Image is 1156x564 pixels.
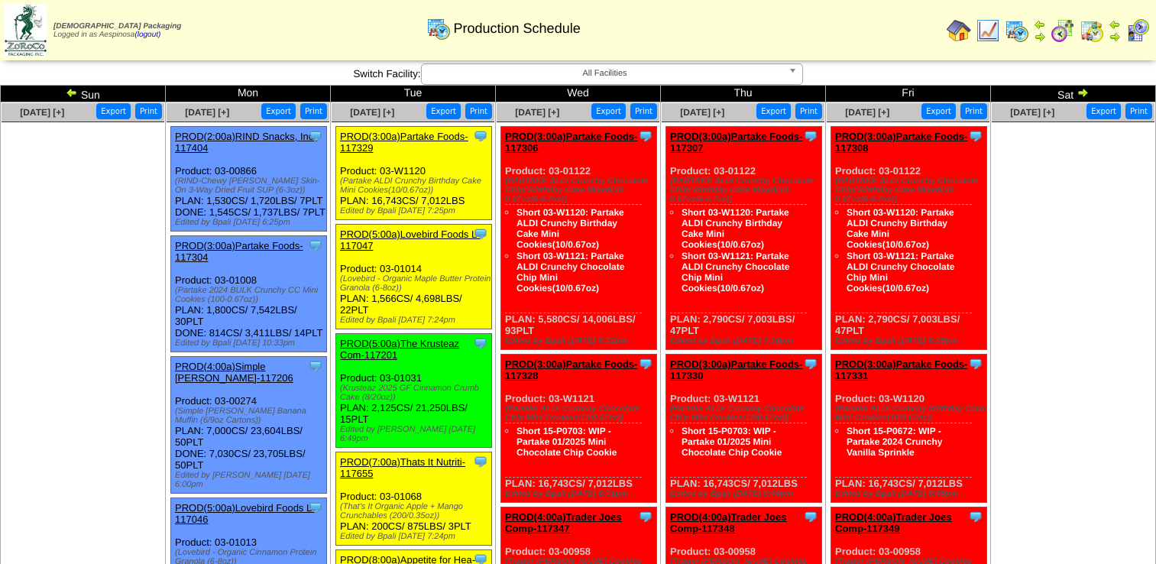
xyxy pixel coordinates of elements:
[1,86,166,102] td: Sun
[171,357,327,494] div: Product: 03-00274 PLAN: 7,000CS / 23,604LBS / 50PLT DONE: 7,030CS / 23,705LBS / 50PLT
[175,218,326,227] div: Edited by Bpali [DATE] 6:25pm
[515,107,559,118] a: [DATE] [+]
[670,511,786,534] a: PROD(4:00a)Trader Joes Comp-117348
[505,511,621,534] a: PROD(4:00a)Trader Joes Comp-117347
[175,177,326,195] div: (RIND-Chewy [PERSON_NAME] Skin-On 3-Way Dried Fruit SUP (6-3oz))
[5,5,47,56] img: zoroco-logo-small.webp
[336,127,492,220] div: Product: 03-W1120 PLAN: 16,743CS / 7,012LBS
[835,336,986,345] div: Edited by Bpali [DATE] 6:25pm
[638,356,653,371] img: Tooltip
[340,384,491,402] div: (Krusteaz 2025 GF Cinnamon Crumb Cake (8/20oz))
[465,103,492,119] button: Print
[991,86,1156,102] td: Sat
[670,358,802,381] a: PROD(3:00a)Partake Foods-117330
[516,251,624,293] a: Short 03-W1121: Partake ALDI Crunchy Chocolate Chip Mini Cookies(10/0.67oz)
[847,207,954,250] a: Short 03-W1120: Partake ALDI Crunchy Birthday Cake Mini Cookies(10/0.67oz)
[331,86,496,102] td: Tue
[682,426,782,458] a: Short 15-P0703: WIP - Partake 01/2025 Mini Chocolate Chip Cookie
[831,127,987,350] div: Product: 03-01122 PLAN: 2,790CS / 7,003LBS / 47PLT
[968,356,983,371] img: Tooltip
[1086,103,1121,119] button: Export
[428,64,782,83] span: All Facilities
[501,127,657,350] div: Product: 03-01122 PLAN: 5,580CS / 14,006LBS / 93PLT
[835,404,986,423] div: (Partake ALDI Crunchy Birthday Cake Mini Cookies(10/0.67oz))
[175,407,326,425] div: (Simple [PERSON_NAME] Banana Muffin (6/9oz Cartons))
[947,18,971,43] img: home.gif
[308,238,323,253] img: Tooltip
[340,206,491,216] div: Edited by Bpali [DATE] 7:25pm
[666,127,822,350] div: Product: 03-01122 PLAN: 2,790CS / 7,003LBS / 47PLT
[803,509,818,524] img: Tooltip
[670,336,821,345] div: Edited by Bpali [DATE] 7:16pm
[171,127,327,232] div: Product: 03-00866 PLAN: 1,530CS / 1,720LBS / 7PLT DONE: 1,545CS / 1,737LBS / 7PLT
[516,426,617,458] a: Short 15-P0703: WIP - Partake 01/2025 Mini Chocolate Chip Cookie
[1077,86,1089,99] img: arrowright.gif
[454,21,581,37] span: Production Schedule
[473,128,488,144] img: Tooltip
[847,426,942,458] a: Short 15-P0672: WIP - Partake 2024 Crunchy Vanilla Sprinkle
[166,86,331,102] td: Mon
[835,358,967,381] a: PROD(3:00a)Partake Foods-117331
[175,361,293,384] a: PROD(4:00a)Simple [PERSON_NAME]-117206
[505,489,656,498] div: Edited by Bpali [DATE] 6:31pm
[473,335,488,351] img: Tooltip
[1125,103,1152,119] button: Print
[175,240,303,263] a: PROD(3:00a)Partake Foods-117304
[426,103,461,119] button: Export
[921,103,956,119] button: Export
[803,128,818,144] img: Tooltip
[340,338,459,361] a: PROD(5:00a)The Krusteaz Com-117201
[1034,18,1046,31] img: arrowleft.gif
[501,355,657,503] div: Product: 03-W1121 PLAN: 16,743CS / 7,012LBS
[505,358,637,381] a: PROD(3:00a)Partake Foods-117328
[803,356,818,371] img: Tooltip
[835,177,986,204] div: (PARTAKE ALDI Crunchy Chocolate Chip/ Birthday Cake Mixed(10-0.67oz/6-6.7oz))
[340,456,465,479] a: PROD(7:00a)Thats It Nutriti-117655
[300,103,327,119] button: Print
[682,207,789,250] a: Short 03-W1120: Partake ALDI Crunchy Birthday Cake Mini Cookies(10/0.67oz)
[340,316,491,325] div: Edited by Bpali [DATE] 7:24pm
[340,229,481,251] a: PROD(5:00a)Lovebird Foods L-117047
[795,103,822,119] button: Print
[473,226,488,241] img: Tooltip
[66,86,78,99] img: arrowleft.gif
[835,511,951,534] a: PROD(4:00a)Trader Joes Comp-117349
[591,103,626,119] button: Export
[516,207,624,250] a: Short 03-W1120: Partake ALDI Crunchy Birthday Cake Mini Cookies(10/0.67oz)
[835,489,986,498] div: Edited by Bpali [DATE] 8:45pm
[96,103,131,119] button: Export
[175,286,326,304] div: (Partake 2024 BULK Crunchy CC Mini Cookies (100-0.67oz))
[175,131,317,154] a: PROD(2:00a)RIND Snacks, Inc-117404
[682,251,789,293] a: Short 03-W1121: Partake ALDI Crunchy Chocolate Chip Mini Cookies(10/0.67oz)
[670,489,821,498] div: Edited by Bpali [DATE] 8:44pm
[20,107,64,118] a: [DATE] [+]
[1005,18,1029,43] img: calendarprod.gif
[350,107,394,118] a: [DATE] [+]
[496,86,661,102] td: Wed
[473,454,488,469] img: Tooltip
[175,502,316,525] a: PROD(5:00a)Lovebird Foods L-117046
[134,31,160,39] a: (logout)
[340,131,468,154] a: PROD(3:00a)Partake Foods-117329
[336,452,492,546] div: Product: 03-01068 PLAN: 200CS / 875LBS / 3PLT
[505,336,656,345] div: Edited by Bpali [DATE] 6:32pm
[261,103,296,119] button: Export
[1109,18,1121,31] img: arrowleft.gif
[756,103,791,119] button: Export
[340,502,491,520] div: (That's It Organic Apple + Mango Crunchables (200/0.35oz))
[1034,31,1046,43] img: arrowright.gif
[638,509,653,524] img: Tooltip
[845,107,889,118] span: [DATE] [+]
[968,128,983,144] img: Tooltip
[847,251,954,293] a: Short 03-W1121: Partake ALDI Crunchy Chocolate Chip Mini Cookies(10/0.67oz)
[340,425,491,443] div: Edited by [PERSON_NAME] [DATE] 6:49pm
[336,225,492,329] div: Product: 03-01014 PLAN: 1,566CS / 4,698LBS / 22PLT
[185,107,229,118] a: [DATE] [+]
[308,358,323,374] img: Tooltip
[1010,107,1054,118] a: [DATE] [+]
